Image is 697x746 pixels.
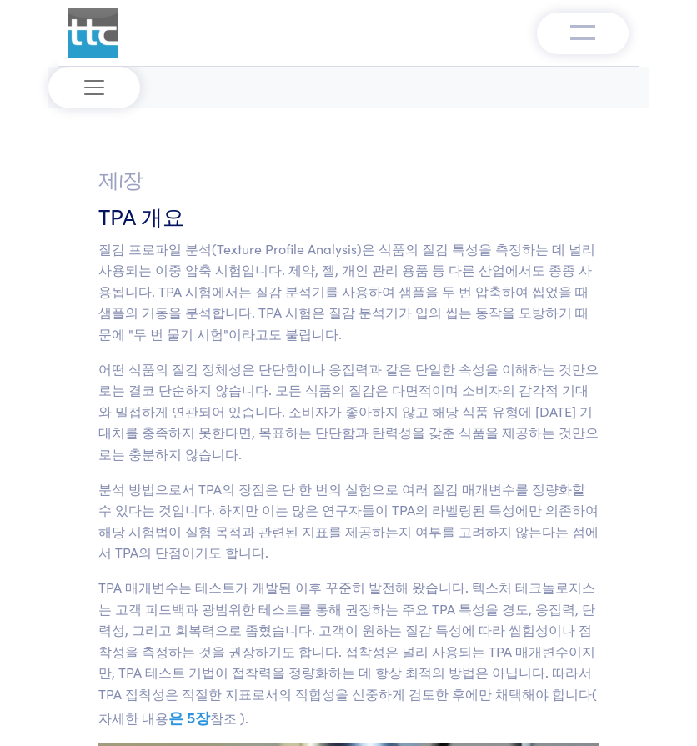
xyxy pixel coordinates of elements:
[98,167,143,196] font: 제1장
[168,707,210,728] a: 은 5장
[48,67,140,108] button: 탐색 전환
[570,21,595,41] img: menu-v1.0.png
[210,708,248,727] font: 참조 ).
[98,200,184,231] font: TPA 개요
[98,359,599,463] font: 어떤 식품의 질감 정체성은 단단함이나 응집력과 같은 단일한 속성을 이해하는 것만으로는 결코 단순하지 않습니다. 모든 식품의 질감은 다면적이며 소비자의 감각적 기대와 밀접하게 ...
[537,13,629,54] button: 탐색 전환
[98,239,595,343] font: 질감 프로파일 분석(Texture Profile Analysis)은 식품의 질감 특성을 측정하는 데 널리 사용되는 이중 압축 시험입니다. 제약, 젤, 개인 관리 용품 등 다른...
[98,578,597,727] font: TPA 매개변수는 테스트가 개발된 이후 꾸준히 발전해 왔습니다. 텍스처 테크놀로지스는 고객 피드백과 광범위한 테스트를 통해 권장하는 주요 TPA 특성을 경도, 응집력, 탄력성...
[98,479,599,562] font: 분석 방법으로서 TPA의 장점은 단 한 번의 실험으로 여러 질감 매개변수를 정량화할 수 있다는 것입니다. 하지만 이는 많은 연구자들이 TPA의 라벨링된 특성에만 의존하여 해당...
[68,8,118,58] img: ttc_logo_1x1_v1.0.png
